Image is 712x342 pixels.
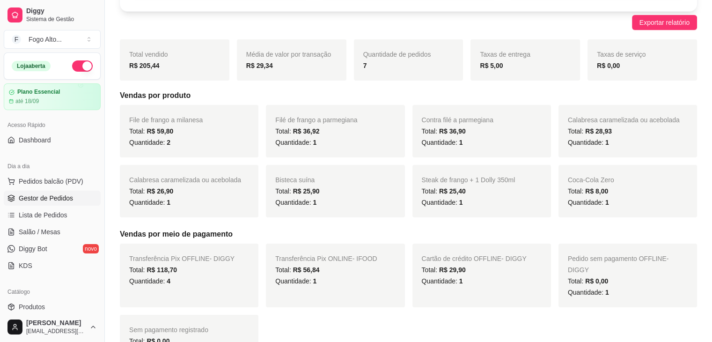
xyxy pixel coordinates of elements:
[19,193,73,203] span: Gestor de Pedidos
[4,159,101,174] div: Dia a dia
[597,51,646,58] span: Taxas de serviço
[72,60,93,72] button: Alterar Status
[439,266,466,274] span: R$ 29,90
[246,51,331,58] span: Média de valor por transação
[12,61,51,71] div: Loja aberta
[313,199,316,206] span: 1
[459,277,463,285] span: 1
[439,187,466,195] span: R$ 25,40
[275,277,316,285] span: Quantidade:
[632,15,697,30] button: Exportar relatório
[129,62,160,69] strong: R$ 205,44
[19,210,67,220] span: Lista de Pedidos
[129,176,241,184] span: Calabresa caramelizada ou acebolada
[19,244,47,253] span: Diggy Bot
[129,127,173,135] span: Total:
[19,261,32,270] span: KDS
[422,199,463,206] span: Quantidade:
[422,116,493,124] span: Contra filé a parmegiana
[568,116,680,124] span: Calabresa caramelizada ou acebolada
[568,277,608,285] span: Total:
[275,255,377,262] span: Transferência Pix ONLINE - IFOOD
[313,277,316,285] span: 1
[120,90,697,101] h5: Vendas por produto
[4,241,101,256] a: Diggy Botnovo
[26,15,97,23] span: Sistema de Gestão
[129,277,170,285] span: Quantidade:
[12,35,21,44] span: F
[4,83,101,110] a: Plano Essencialaté 18/09
[4,191,101,206] a: Gestor de Pedidos
[147,187,173,195] span: R$ 26,90
[275,127,319,135] span: Total:
[363,51,431,58] span: Quantidade de pedidos
[639,17,690,28] span: Exportar relatório
[459,199,463,206] span: 1
[4,133,101,148] a: Dashboard
[19,135,51,145] span: Dashboard
[568,139,609,146] span: Quantidade:
[480,62,503,69] strong: R$ 5,00
[568,289,609,296] span: Quantidade:
[422,187,466,195] span: Total:
[4,258,101,273] a: KDS
[147,266,177,274] span: R$ 118,70
[4,299,101,314] a: Produtos
[363,62,367,69] strong: 7
[147,127,173,135] span: R$ 59,80
[275,187,319,195] span: Total:
[129,326,208,334] span: Sem pagamento registrado
[422,127,466,135] span: Total:
[422,277,463,285] span: Quantidade:
[313,139,316,146] span: 1
[422,266,466,274] span: Total:
[4,30,101,49] button: Select a team
[293,127,320,135] span: R$ 36,92
[129,266,177,274] span: Total:
[129,139,170,146] span: Quantidade:
[480,51,530,58] span: Taxas de entrega
[293,187,320,195] span: R$ 25,90
[605,199,609,206] span: 1
[422,176,515,184] span: Steak de frango + 1 Dolly 350ml
[585,187,608,195] span: R$ 8,00
[120,229,697,240] h5: Vendas por meio de pagamento
[26,319,86,327] span: [PERSON_NAME]
[17,89,60,96] article: Plano Essencial
[275,199,316,206] span: Quantidade:
[129,255,235,262] span: Transferência Pix OFFLINE - DIGGY
[605,139,609,146] span: 1
[19,302,45,312] span: Produtos
[275,116,357,124] span: Filé de frango a parmegiana
[568,255,669,274] span: Pedido sem pagamento OFFLINE - DIGGY
[19,227,60,237] span: Salão / Mesas
[26,327,86,335] span: [EMAIL_ADDRESS][DOMAIN_NAME]
[4,208,101,223] a: Lista de Pedidos
[605,289,609,296] span: 1
[597,62,620,69] strong: R$ 0,00
[4,118,101,133] div: Acesso Rápido
[4,224,101,239] a: Salão / Mesas
[129,51,168,58] span: Total vendido
[19,177,83,186] span: Pedidos balcão (PDV)
[246,62,273,69] strong: R$ 29,34
[167,139,170,146] span: 2
[422,139,463,146] span: Quantidade:
[29,35,62,44] div: Fogo Alto ...
[129,116,203,124] span: File de frango a milanesa
[275,176,315,184] span: Bisteca suína
[568,176,614,184] span: Coca-Cola Zero
[568,199,609,206] span: Quantidade:
[4,284,101,299] div: Catálogo
[4,4,101,26] a: DiggySistema de Gestão
[585,277,608,285] span: R$ 0,00
[422,255,527,262] span: Cartão de crédito OFFLINE - DIGGY
[167,277,170,285] span: 4
[129,199,170,206] span: Quantidade:
[568,187,608,195] span: Total:
[4,316,101,338] button: [PERSON_NAME][EMAIL_ADDRESS][DOMAIN_NAME]
[293,266,320,274] span: R$ 56,84
[585,127,612,135] span: R$ 28,93
[568,127,612,135] span: Total:
[459,139,463,146] span: 1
